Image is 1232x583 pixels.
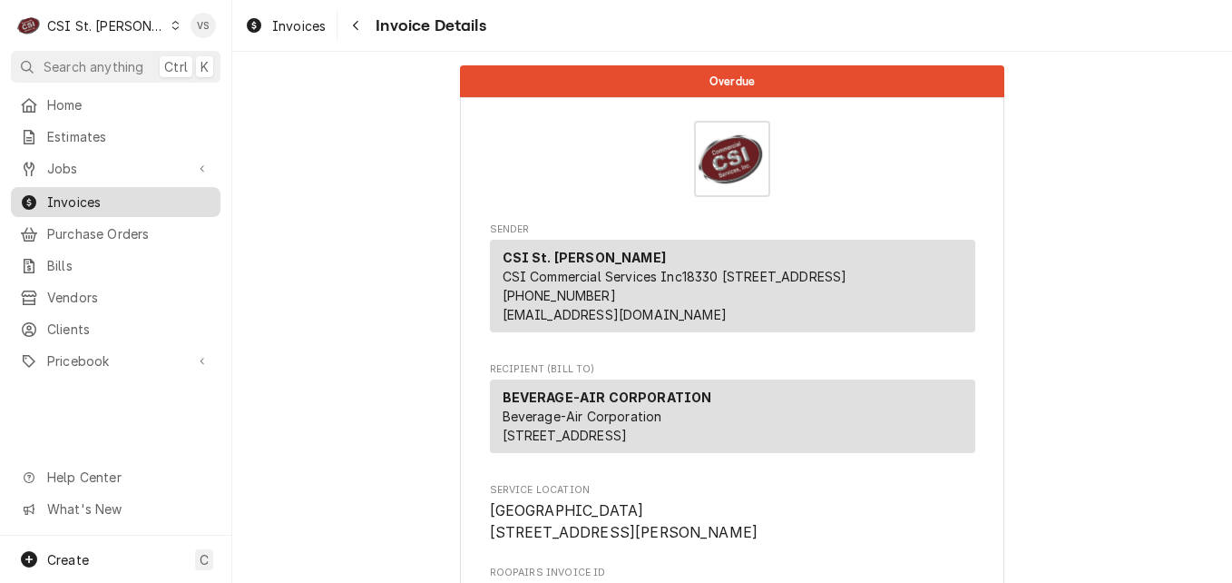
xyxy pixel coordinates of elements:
[490,362,975,461] div: Invoice Recipient
[47,288,211,307] span: Vendors
[370,14,485,38] span: Invoice Details
[11,282,220,312] a: Vendors
[490,500,975,543] span: Service Location
[47,351,184,371] span: Pricebook
[272,16,326,35] span: Invoices
[490,566,975,580] span: Roopairs Invoice ID
[11,314,220,344] a: Clients
[47,468,210,487] span: Help Center
[694,121,770,197] img: Logo
[503,307,727,322] a: [EMAIL_ADDRESS][DOMAIN_NAME]
[200,57,209,76] span: K
[490,502,758,541] span: [GEOGRAPHIC_DATA] [STREET_ADDRESS][PERSON_NAME]
[47,256,211,275] span: Bills
[490,240,975,332] div: Sender
[460,65,1004,97] div: Status
[11,346,220,376] a: Go to Pricebook
[47,224,211,243] span: Purchase Orders
[490,362,975,377] span: Recipient (Bill To)
[47,127,211,146] span: Estimates
[11,90,220,120] a: Home
[11,462,220,492] a: Go to Help Center
[490,240,975,340] div: Sender
[503,288,616,303] a: [PHONE_NUMBER]
[47,552,89,568] span: Create
[191,13,216,38] div: VS
[47,159,184,178] span: Jobs
[503,250,666,265] strong: CSI St. [PERSON_NAME]
[490,483,975,544] div: Service Location
[11,122,220,152] a: Estimates
[47,95,211,114] span: Home
[490,380,975,460] div: Recipient (Bill To)
[503,390,712,405] strong: BEVERAGE-AIR CORPORATION
[490,483,975,498] span: Service Location
[47,16,165,35] div: CSI St. [PERSON_NAME]
[191,13,216,38] div: Vicky Stuesse's Avatar
[200,550,209,569] span: C
[503,409,662,443] span: Beverage-Air Corporation [STREET_ADDRESS]
[341,11,370,40] button: Navigate back
[490,222,975,341] div: Invoice Sender
[490,222,975,237] span: Sender
[490,380,975,453] div: Recipient (Bill To)
[11,219,220,249] a: Purchase Orders
[11,494,220,524] a: Go to What's New
[11,251,220,281] a: Bills
[238,11,333,41] a: Invoices
[16,13,42,38] div: C
[11,51,220,83] button: Search anythingCtrlK
[709,75,755,87] span: Overdue
[11,187,220,217] a: Invoices
[503,269,847,284] span: CSI Commercial Services Inc18330 [STREET_ADDRESS]
[47,499,210,519] span: What's New
[11,153,220,183] a: Go to Jobs
[47,320,211,339] span: Clients
[47,193,211,212] span: Invoices
[44,57,143,76] span: Search anything
[16,13,42,38] div: CSI St. Louis's Avatar
[164,57,188,76] span: Ctrl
